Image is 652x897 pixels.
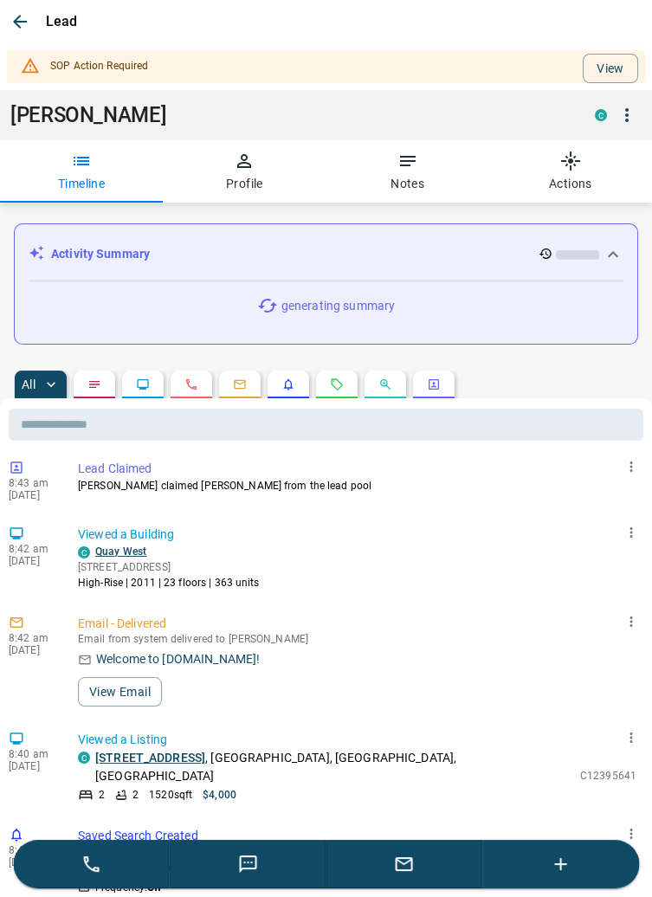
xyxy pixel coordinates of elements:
[78,827,636,845] p: Saved Search Created
[9,748,61,760] p: 8:40 am
[29,238,623,270] div: Activity Summary
[203,787,236,803] p: $4,000
[9,856,61,868] p: [DATE]
[99,787,105,803] p: 2
[583,54,638,83] button: View
[78,575,260,590] p: High-Rise | 2011 | 23 floors | 363 units
[330,378,344,391] svg: Requests
[78,559,260,575] p: [STREET_ADDRESS]
[9,644,61,656] p: [DATE]
[9,555,61,567] p: [DATE]
[78,460,636,478] p: Lead Claimed
[78,633,636,645] p: Email from system delivered to [PERSON_NAME]
[595,109,607,121] div: condos.ca
[9,632,61,644] p: 8:42 am
[78,752,90,764] div: condos.ca
[96,650,260,668] p: Welcome to [DOMAIN_NAME]!
[326,140,489,203] button: Notes
[136,378,150,391] svg: Lead Browsing Activity
[78,546,90,558] div: condos.ca
[50,50,148,83] div: SOP Action Required
[9,760,61,772] p: [DATE]
[95,751,205,765] a: [STREET_ADDRESS]
[281,297,395,315] p: generating summary
[281,378,295,391] svg: Listing Alerts
[427,378,441,391] svg: Agent Actions
[78,677,162,707] button: View Email
[132,787,139,803] p: 2
[46,11,78,32] p: Lead
[78,526,636,544] p: Viewed a Building
[489,140,652,203] button: Actions
[78,478,636,494] p: [PERSON_NAME] claimed [PERSON_NAME] from the lead pool
[163,140,326,203] button: Profile
[22,378,36,390] p: All
[9,489,61,501] p: [DATE]
[87,378,101,391] svg: Notes
[149,787,192,803] p: 1520 sqft
[233,378,247,391] svg: Emails
[9,477,61,489] p: 8:43 am
[9,844,61,856] p: 8:40 am
[51,245,150,263] p: Activity Summary
[95,749,571,785] p: , [GEOGRAPHIC_DATA], [GEOGRAPHIC_DATA], [GEOGRAPHIC_DATA]
[378,378,392,391] svg: Opportunities
[10,103,569,127] h1: [PERSON_NAME]
[78,615,636,633] p: Email - Delivered
[184,378,198,391] svg: Calls
[580,768,636,784] p: C12395641
[78,731,636,749] p: Viewed a Listing
[95,545,146,558] a: Quay West
[9,543,61,555] p: 8:42 am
